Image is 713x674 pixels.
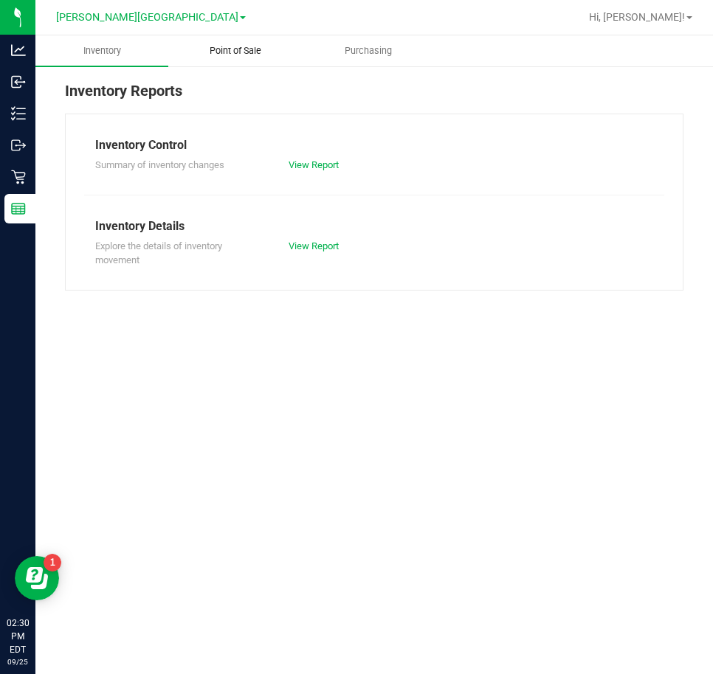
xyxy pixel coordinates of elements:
[35,35,168,66] a: Inventory
[7,656,29,667] p: 09/25
[95,218,653,235] div: Inventory Details
[44,554,61,571] iframe: Resource center unread badge
[325,44,412,58] span: Purchasing
[95,240,222,266] span: Explore the details of inventory movement
[95,159,224,170] span: Summary of inventory changes
[11,74,26,89] inline-svg: Inbound
[589,11,685,23] span: Hi, [PERSON_NAME]!
[7,616,29,656] p: 02:30 PM EDT
[63,44,141,58] span: Inventory
[15,556,59,600] iframe: Resource center
[95,136,653,154] div: Inventory Control
[11,106,26,121] inline-svg: Inventory
[289,159,339,170] a: View Report
[11,43,26,58] inline-svg: Analytics
[302,35,435,66] a: Purchasing
[289,240,339,251] a: View Report
[190,44,281,58] span: Point of Sale
[56,11,238,24] span: [PERSON_NAME][GEOGRAPHIC_DATA]
[11,138,26,153] inline-svg: Outbound
[11,201,26,216] inline-svg: Reports
[65,80,683,114] div: Inventory Reports
[168,35,301,66] a: Point of Sale
[11,170,26,184] inline-svg: Retail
